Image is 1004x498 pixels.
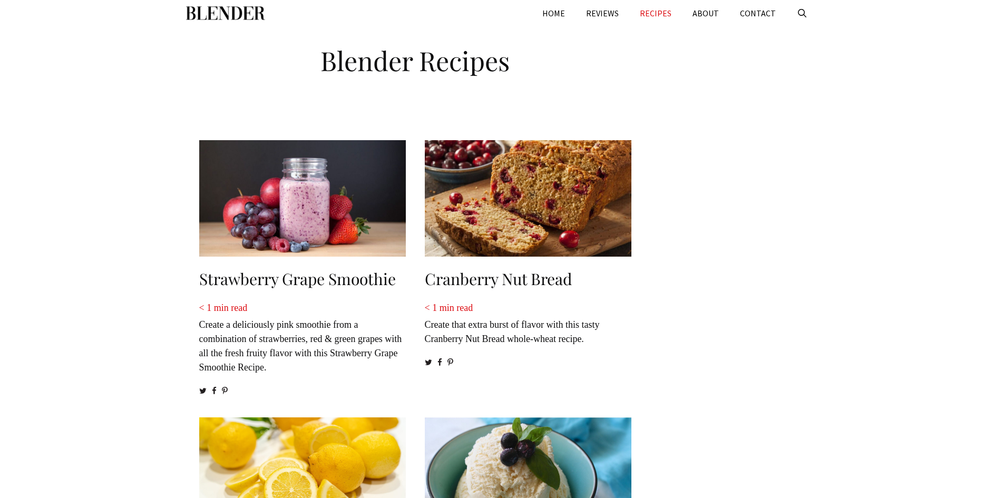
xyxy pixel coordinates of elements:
span: < 1 [425,302,437,313]
p: Create a deliciously pink smoothie from a combination of strawberries, red & green grapes with al... [199,301,406,375]
span: min read [214,302,247,313]
span: min read [440,302,473,313]
a: Cranberry Nut Bread [425,268,572,289]
img: Strawberry Grape Smoothie [199,140,406,257]
img: Cranberry Nut Bread [425,140,631,257]
span: < 1 [199,302,212,313]
p: Create that extra burst of flavor with this tasty Cranberry Nut Bread whole-wheat recipe. [425,301,631,346]
iframe: Advertisement [660,42,803,358]
a: Strawberry Grape Smoothie [199,268,396,289]
h1: Blender Recipes [194,37,637,79]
